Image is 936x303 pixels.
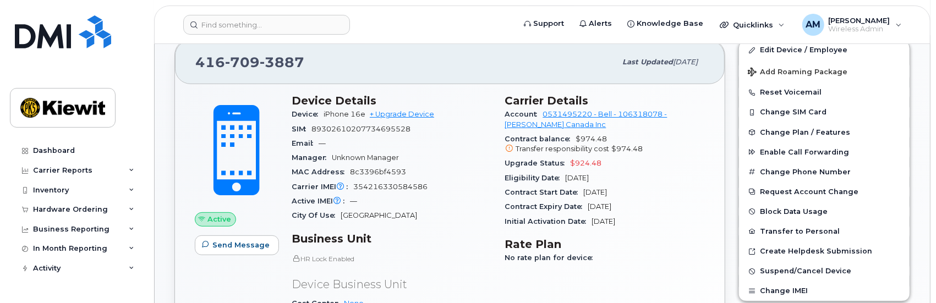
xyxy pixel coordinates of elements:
[505,110,543,118] span: Account
[505,135,576,143] span: Contract balance
[505,217,592,225] span: Initial Activation Date
[350,168,406,176] span: 8c3396bf4593
[505,94,705,107] h3: Carrier Details
[292,110,324,118] span: Device
[620,13,711,35] a: Knowledge Base
[292,254,492,263] p: HR Lock Enabled
[673,58,698,66] span: [DATE]
[589,18,612,29] span: Alerts
[311,125,410,133] span: 89302610207734695528
[505,254,599,262] span: No rate plan for device
[505,202,588,211] span: Contract Expiry Date
[739,261,910,281] button: Suspend/Cancel Device
[739,241,910,261] a: Create Helpdesk Submission
[292,277,492,293] p: Device Business Unit
[505,159,571,167] span: Upgrade Status
[292,139,319,147] span: Email
[739,40,910,60] a: Edit Device / Employee
[748,68,847,78] span: Add Roaming Package
[739,60,910,82] button: Add Roaming Package
[588,202,612,211] span: [DATE]
[592,217,616,225] span: [DATE]
[739,202,910,222] button: Block Data Usage
[505,238,705,251] h3: Rate Plan
[566,174,589,182] span: [DATE]
[516,13,572,35] a: Support
[760,148,849,156] span: Enable Call Forwarding
[292,168,350,176] span: MAC Address
[370,110,434,118] a: + Upgrade Device
[829,25,890,34] span: Wireless Admin
[795,14,910,36] div: Abdul Moid
[292,153,332,162] span: Manager
[341,211,417,219] span: [GEOGRAPHIC_DATA]
[260,54,304,70] span: 3887
[292,232,492,245] h3: Business Unit
[739,222,910,241] button: Transfer to Personal
[292,197,350,205] span: Active IMEI
[292,211,341,219] span: City Of Use
[637,18,703,29] span: Knowledge Base
[505,188,584,196] span: Contract Start Date
[572,13,620,35] a: Alerts
[195,235,279,255] button: Send Message
[353,183,428,191] span: 354216330584586
[505,174,566,182] span: Eligibility Date
[584,188,607,196] span: [DATE]
[739,162,910,182] button: Change Phone Number
[806,18,820,31] span: AM
[739,123,910,142] button: Change Plan / Features
[350,197,357,205] span: —
[292,94,492,107] h3: Device Details
[332,153,399,162] span: Unknown Manager
[195,54,304,70] span: 416
[829,16,890,25] span: [PERSON_NAME]
[739,102,910,122] button: Change SIM Card
[516,145,610,153] span: Transfer responsibility cost
[505,135,705,155] span: $974.48
[319,139,326,147] span: —
[622,58,673,66] span: Last updated
[212,240,270,250] span: Send Message
[505,110,667,128] a: 0531495220 - Bell - 106318078 - [PERSON_NAME] Canada Inc
[739,142,910,162] button: Enable Call Forwarding
[739,182,910,202] button: Request Account Change
[183,15,350,35] input: Find something...
[760,267,851,276] span: Suspend/Cancel Device
[733,20,773,29] span: Quicklinks
[712,14,792,36] div: Quicklinks
[292,125,311,133] span: SIM
[207,214,231,224] span: Active
[760,128,850,136] span: Change Plan / Features
[292,183,353,191] span: Carrier IMEI
[612,145,643,153] span: $974.48
[533,18,564,29] span: Support
[571,159,602,167] span: $924.48
[739,82,910,102] button: Reset Voicemail
[225,54,260,70] span: 709
[324,110,365,118] span: iPhone 16e
[888,255,928,295] iframe: Messenger Launcher
[739,281,910,301] button: Change IMEI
